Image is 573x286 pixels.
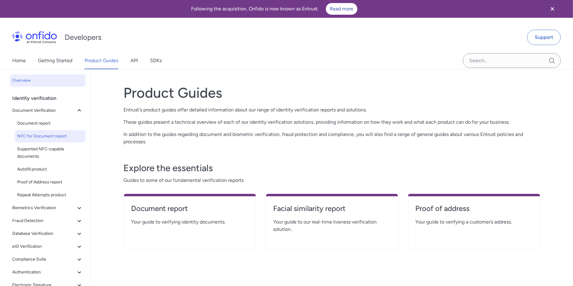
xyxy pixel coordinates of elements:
p: These guides present a technical overview of each of our identity verification solutions, providi... [124,119,540,126]
span: NFC for Document report [17,133,83,140]
a: Product Guides [85,52,118,69]
a: Facial similarity report [273,204,390,218]
span: Your guide to verifying a customer’s address. [416,218,533,226]
button: Fraud Detection [10,215,85,227]
button: Close banner [541,1,564,17]
span: Your guide to verifying identity documents. [131,218,248,226]
span: Guides to some of our fundamental verification reports [124,177,540,184]
button: eID Verification [10,240,85,253]
a: Document report [15,117,85,130]
button: Authentication [10,266,85,278]
a: Document report [131,204,248,218]
svg: Close banner [549,5,556,13]
a: Support [527,30,561,45]
a: Home [12,52,26,69]
a: SDKs [150,52,162,69]
a: Proof of Address report [15,176,85,188]
input: Onfido search input field [463,53,561,68]
span: Fraud Detection [12,217,76,224]
a: Getting Started [38,52,72,69]
a: Repeat Attempts product [15,189,85,201]
a: Autofill product [15,163,85,175]
a: Supported NFC-capable documents [15,143,85,163]
h4: Document report [131,204,248,213]
h1: Developers [65,32,101,42]
button: Compliance Suite [10,253,85,265]
a: API [130,52,138,69]
a: NFC for Document report [15,130,85,142]
a: Proof of address [416,204,533,218]
span: Supported NFC-capable documents [17,145,83,160]
span: Document Verification [12,107,76,114]
span: Database Verification [12,230,76,237]
span: Biometrics Verification [12,204,76,212]
h4: Proof of address [416,204,533,213]
a: Overview [10,74,85,87]
p: Entrust's product guides offer detailed information about our range of identity verification repo... [124,106,540,114]
h3: Explore the essentials [124,162,540,174]
button: Biometrics Verification [10,202,85,214]
h4: Facial similarity report [273,204,390,213]
span: Autofill product [17,166,83,173]
span: eID Verification [12,243,76,250]
button: Document Verification [10,104,85,117]
span: Overview [12,77,83,84]
span: Repeat Attempts product [17,191,83,199]
button: Database Verification [10,228,85,240]
span: Your guide to our real-time liveness verification solution. [273,218,390,233]
p: In addition to the guides regarding document and biometric verification, fraud protection and com... [124,131,540,145]
span: Compliance Suite [12,256,76,263]
span: Document report [17,120,83,127]
img: Onfido Logo [12,31,57,43]
span: Proof of Address report [17,179,83,186]
div: Identity verification [12,92,88,104]
span: Authentication [12,269,76,276]
h1: Product Guides [124,84,540,101]
div: Following the acquisition, Onfido is now known as Entrust. [7,3,541,15]
a: Read more [326,3,357,15]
